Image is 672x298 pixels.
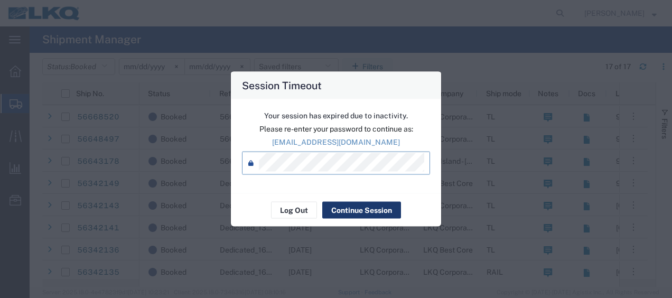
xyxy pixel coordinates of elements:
[271,202,317,219] button: Log Out
[242,78,322,93] h4: Session Timeout
[242,124,430,135] p: Please re-enter your password to continue as:
[242,110,430,122] p: Your session has expired due to inactivity.
[242,137,430,148] p: [EMAIL_ADDRESS][DOMAIN_NAME]
[322,202,401,219] button: Continue Session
